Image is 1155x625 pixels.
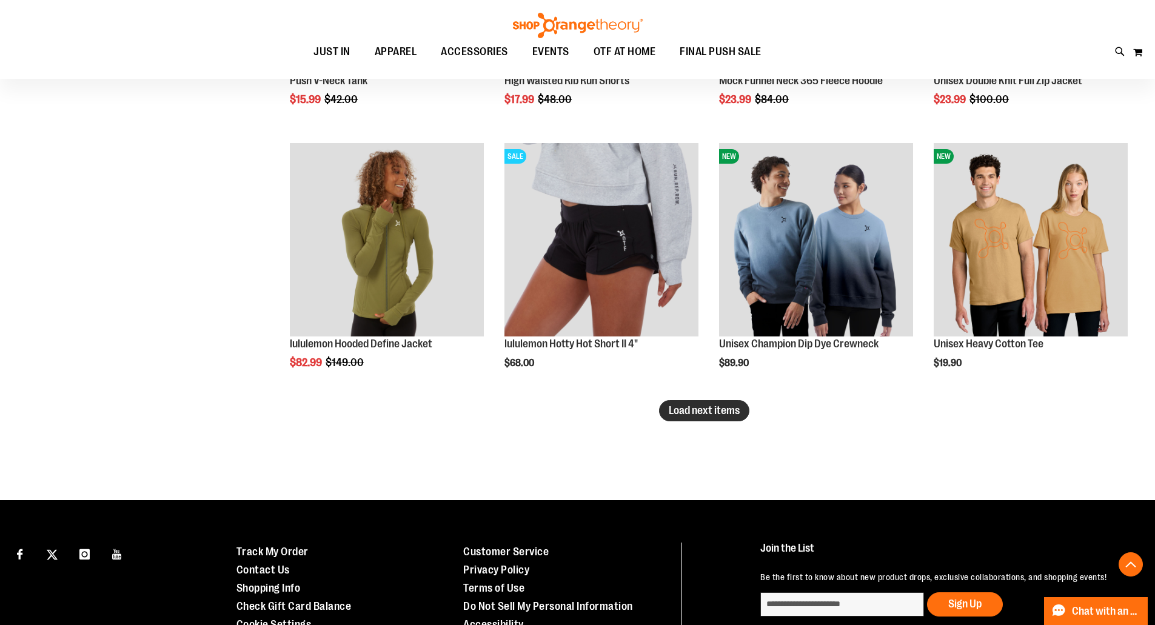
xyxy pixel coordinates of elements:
a: APPAREL [363,38,429,65]
span: $89.90 [719,358,751,369]
a: Do Not Sell My Personal Information [463,600,633,612]
a: ACCESSORIES [429,38,520,66]
span: $17.99 [504,93,536,105]
a: Unisex Champion Dip Dye Crewneck [719,338,879,350]
a: Privacy Policy [463,564,529,576]
span: SALE [504,149,526,164]
a: lululemon Hooded Define Jacket [290,338,432,350]
input: enter email [760,592,924,617]
span: APPAREL [375,38,417,65]
a: Push V-Neck Tank [290,75,367,87]
div: product [284,137,490,400]
a: Unisex Champion Dip Dye CrewneckNEW [719,143,913,339]
span: NEW [719,149,739,164]
a: Visit our Youtube page [107,543,128,564]
span: $82.99 [290,356,324,369]
div: product [498,137,705,400]
span: Load next items [669,404,740,416]
a: Track My Order [236,546,309,558]
span: OTF AT HOME [594,38,656,65]
p: Be the first to know about new product drops, exclusive collaborations, and shopping events! [760,571,1127,583]
a: JUST IN [301,38,363,66]
a: OTF AT HOME [581,38,668,66]
a: Unisex Double Knit Full Zip Jacket [934,75,1082,87]
a: Shopping Info [236,582,301,594]
a: Visit our X page [42,543,63,564]
span: FINAL PUSH SALE [680,38,762,65]
span: $23.99 [719,93,753,105]
a: Product image for lululemon Hooded Define Jacket [290,143,484,339]
img: Shop Orangetheory [511,13,644,38]
a: Customer Service [463,546,549,558]
a: lululemon Hotty Hot Short II 4" [504,338,638,350]
span: Chat with an Expert [1072,606,1140,617]
a: Product image for lululemon Hotty Hot Short II 4"SALE [504,143,698,339]
h4: Join the List [760,543,1127,565]
span: Sign Up [948,598,982,610]
span: $42.00 [324,93,360,105]
a: Mock Funnel Neck 365 Fleece Hoodie [719,75,883,87]
a: Check Gift Card Balance [236,600,352,612]
span: $19.90 [934,358,963,369]
img: Product image for lululemon Hotty Hot Short II 4" [504,143,698,337]
img: Unisex Champion Dip Dye Crewneck [719,143,913,337]
a: Visit our Facebook page [9,543,30,564]
a: Terms of Use [463,582,524,594]
img: Twitter [47,549,58,560]
span: NEW [934,149,954,164]
a: EVENTS [520,38,581,66]
span: $84.00 [755,93,791,105]
div: product [928,137,1134,400]
span: $68.00 [504,358,536,369]
span: $100.00 [969,93,1011,105]
span: JUST IN [313,38,350,65]
button: Back To Top [1119,552,1143,577]
span: ACCESSORIES [441,38,508,65]
button: Sign Up [927,592,1003,617]
span: EVENTS [532,38,569,65]
div: product [713,137,919,400]
img: Unisex Heavy Cotton Tee [934,143,1128,337]
span: $23.99 [934,93,968,105]
span: $48.00 [538,93,574,105]
a: Contact Us [236,564,290,576]
a: Visit our Instagram page [74,543,95,564]
span: $149.00 [326,356,366,369]
button: Chat with an Expert [1044,597,1148,625]
span: $15.99 [290,93,323,105]
a: FINAL PUSH SALE [668,38,774,66]
a: Unisex Heavy Cotton TeeNEW [934,143,1128,339]
a: Unisex Heavy Cotton Tee [934,338,1043,350]
img: Product image for lululemon Hooded Define Jacket [290,143,484,337]
a: High Waisted Rib Run Shorts [504,75,629,87]
button: Load next items [659,400,749,421]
